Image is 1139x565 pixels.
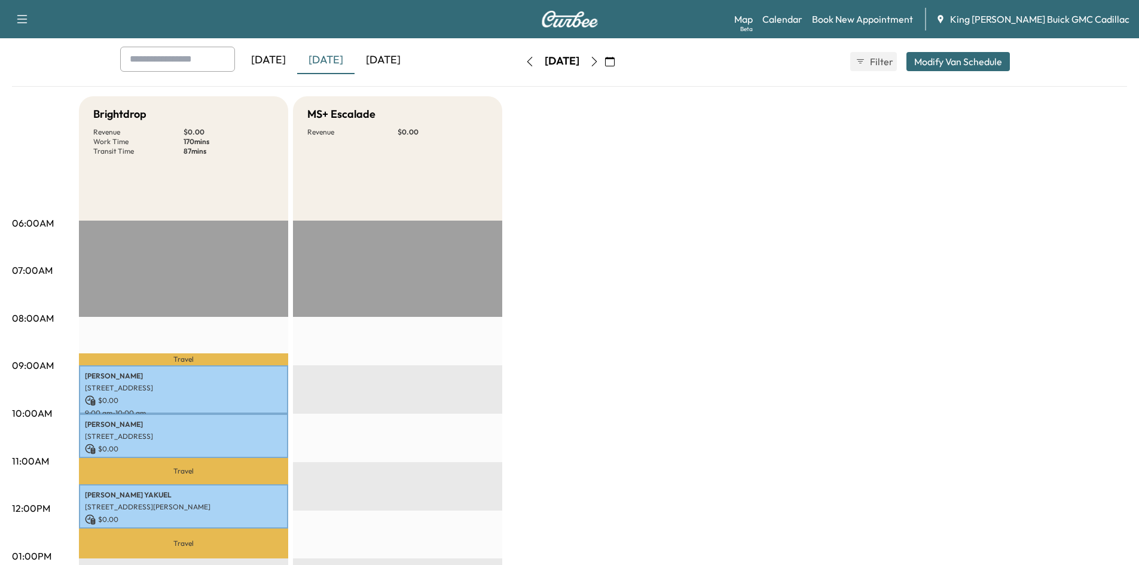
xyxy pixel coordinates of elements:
p: $ 0.00 [85,444,282,454]
span: Filter [870,54,891,69]
p: [PERSON_NAME] [85,420,282,429]
p: 87 mins [184,146,274,156]
p: Revenue [93,127,184,137]
div: [DATE] [355,47,412,74]
div: Beta [740,25,753,33]
p: 07:00AM [12,263,53,277]
a: Book New Appointment [812,12,913,26]
p: 9:00 am - 10:00 am [85,408,282,418]
div: [DATE] [545,54,579,69]
p: 10:00AM [12,406,52,420]
p: [STREET_ADDRESS][PERSON_NAME] [85,502,282,512]
p: Travel [79,529,288,558]
p: 170 mins [184,137,274,146]
div: [DATE] [240,47,297,74]
p: Travel [79,353,288,365]
p: $ 0.00 [184,127,274,137]
p: 11:00AM [12,454,49,468]
p: $ 0.00 [85,395,282,406]
div: [DATE] [297,47,355,74]
p: 01:00PM [12,549,51,563]
p: 06:00AM [12,216,54,230]
p: $ 0.00 [398,127,488,137]
a: MapBeta [734,12,753,26]
button: Modify Van Schedule [906,52,1010,71]
button: Filter [850,52,897,71]
img: Curbee Logo [541,11,598,28]
a: Calendar [762,12,802,26]
p: Work Time [93,137,184,146]
p: 10:00 am - 10:55 am [85,457,282,466]
p: Travel [79,458,288,484]
p: $ 0.00 [85,514,282,525]
h5: Brightdrop [93,106,146,123]
p: 09:00AM [12,358,54,372]
p: 08:00AM [12,311,54,325]
span: King [PERSON_NAME] Buick GMC Cadillac [950,12,1129,26]
p: 11:28 am - 12:23 pm [85,527,282,537]
p: Transit Time [93,146,184,156]
p: [PERSON_NAME] [85,371,282,381]
p: [STREET_ADDRESS] [85,432,282,441]
p: [PERSON_NAME] YAKUEL [85,490,282,500]
p: [STREET_ADDRESS] [85,383,282,393]
h5: MS+ Escalade [307,106,375,123]
p: 12:00PM [12,501,50,515]
p: Revenue [307,127,398,137]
